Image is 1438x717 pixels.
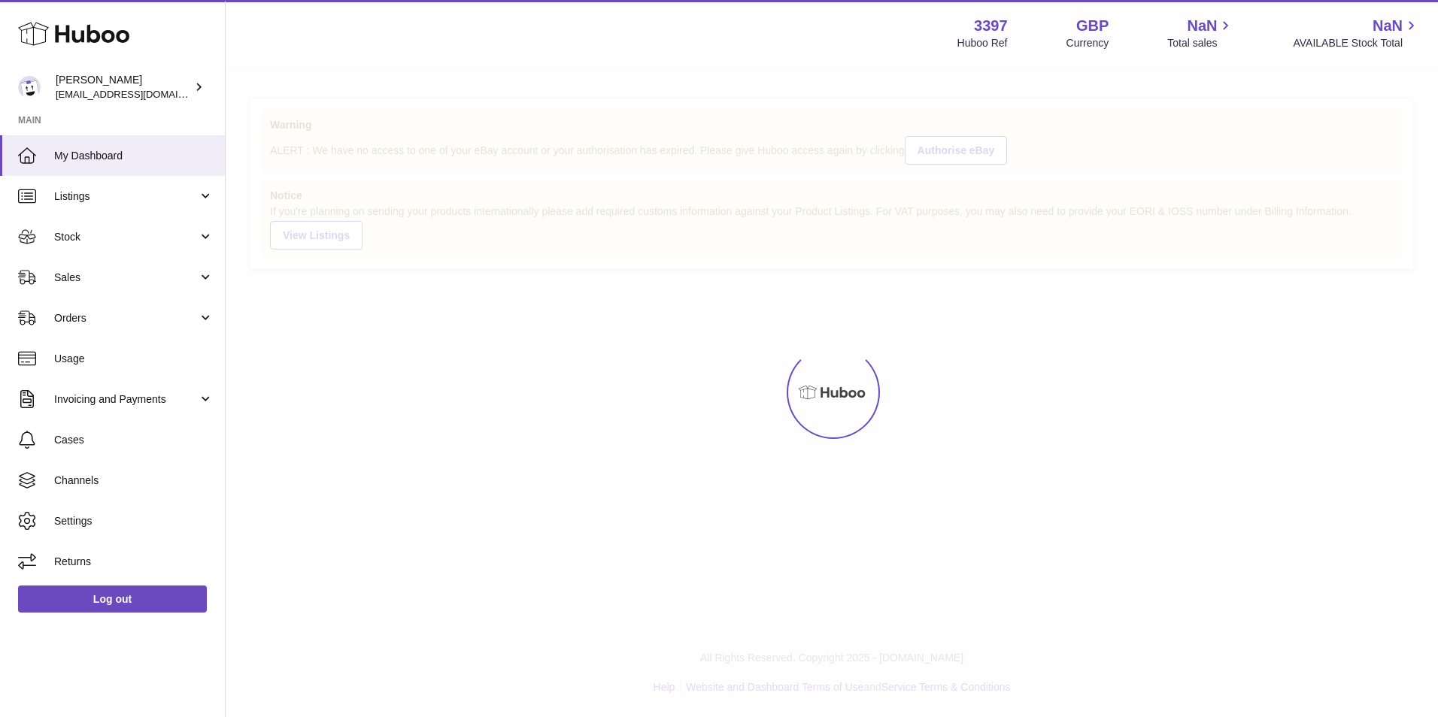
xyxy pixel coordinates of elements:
a: NaN AVAILABLE Stock Total [1293,16,1420,50]
span: Cases [54,433,214,447]
span: Usage [54,352,214,366]
span: NaN [1187,16,1217,36]
span: Sales [54,271,198,285]
span: AVAILABLE Stock Total [1293,36,1420,50]
span: Stock [54,230,198,244]
span: [EMAIL_ADDRESS][DOMAIN_NAME] [56,88,221,100]
span: Returns [54,555,214,569]
div: Huboo Ref [957,36,1008,50]
strong: GBP [1076,16,1109,36]
a: NaN Total sales [1167,16,1234,50]
span: Listings [54,189,198,204]
span: My Dashboard [54,149,214,163]
span: NaN [1373,16,1403,36]
a: Log out [18,585,207,613]
strong: 3397 [974,16,1008,36]
div: Currency [1066,36,1109,50]
span: Total sales [1167,36,1234,50]
span: Orders [54,311,198,325]
span: Settings [54,514,214,528]
span: Invoicing and Payments [54,392,198,407]
div: [PERSON_NAME] [56,73,191,101]
span: Channels [54,473,214,488]
img: sales@canchema.com [18,76,41,98]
